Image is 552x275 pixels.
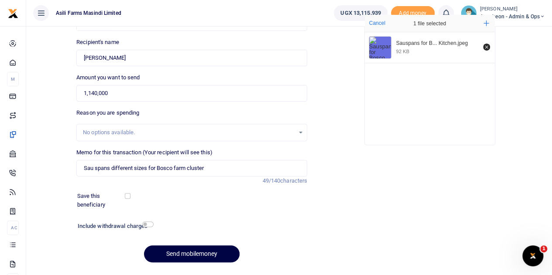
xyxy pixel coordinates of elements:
[7,221,19,235] li: Ac
[280,177,307,184] span: characters
[393,15,467,32] div: 1 file selected
[83,128,295,137] div: No options available.
[77,192,127,209] label: Save this beneficiary
[330,5,391,21] li: Wallet ballance
[480,13,545,20] span: Amatheon - Admin & Ops
[76,38,119,47] label: Recipient's name
[480,17,493,30] button: Add more files
[52,9,125,17] span: Asili Farms Masindi Limited
[8,8,18,19] img: logo-small
[76,85,307,102] input: UGX
[369,37,391,58] img: Sauspans for Bosco Kitchen.jpeg
[396,48,409,54] div: 92 KB
[340,9,381,17] span: UGX 13,115,939
[262,177,280,184] span: 49/140
[8,10,18,16] a: logo-small logo-large logo-large
[391,9,435,16] a: Add money
[334,5,387,21] a: UGX 13,115,939
[391,6,435,20] span: Add money
[461,5,477,21] img: profile-user
[7,72,19,86] li: M
[396,40,478,47] div: Sauspans for Bosco Kitchen.jpeg
[391,6,435,20] li: Toup your wallet
[367,17,388,29] button: Cancel
[76,109,139,117] label: Reason you are spending
[76,160,307,177] input: Enter extra information
[76,148,213,157] label: Memo for this transaction (Your recipient will see this)
[540,245,547,252] span: 1
[480,6,545,13] small: [PERSON_NAME]
[78,223,150,230] h6: Include withdrawal charges
[144,245,240,262] button: Send mobilemoney
[76,73,140,82] label: Amount you want to send
[76,50,307,66] input: Loading name...
[522,245,543,266] iframe: Intercom live chat
[461,5,545,21] a: profile-user [PERSON_NAME] Amatheon - Admin & Ops
[482,42,491,52] button: Remove file
[364,14,495,145] div: File Uploader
